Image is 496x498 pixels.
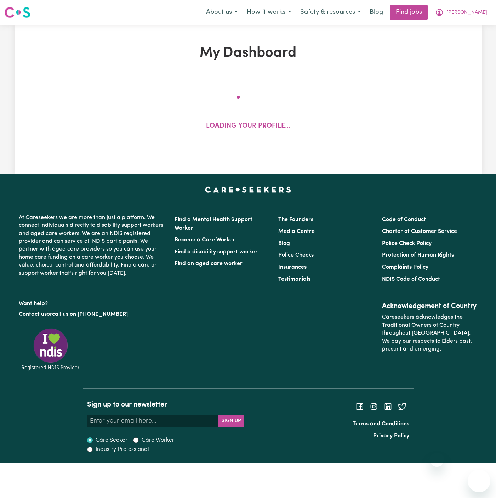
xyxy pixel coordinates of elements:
a: Become a Care Worker [175,237,235,243]
p: Loading your profile... [206,121,290,132]
iframe: Close message [430,453,444,467]
input: Enter your email here... [87,415,219,427]
img: Careseekers logo [4,6,30,19]
a: Follow Careseekers on Twitter [398,404,406,409]
p: or [19,308,166,321]
a: Protection of Human Rights [382,252,454,258]
a: Testimonials [278,276,310,282]
a: Find an aged care worker [175,261,243,267]
a: Find a disability support worker [175,249,258,255]
a: NDIS Code of Conduct [382,276,440,282]
a: Police Check Policy [382,241,432,246]
label: Care Worker [142,436,174,444]
h2: Sign up to our newsletter [87,401,244,409]
span: [PERSON_NAME] [446,9,487,17]
a: The Founders [278,217,313,223]
a: Find a Mental Health Support Worker [175,217,252,231]
a: Follow Careseekers on Instagram [370,404,378,409]
a: Police Checks [278,252,314,258]
a: Complaints Policy [382,264,428,270]
p: Want help? [19,297,166,308]
button: Subscribe [218,415,244,427]
a: Follow Careseekers on Facebook [355,404,364,409]
a: Privacy Policy [373,433,409,439]
a: Careseekers logo [4,4,30,21]
p: Careseekers acknowledges the Traditional Owners of Country throughout [GEOGRAPHIC_DATA]. We pay o... [382,310,477,356]
a: Careseekers home page [205,187,291,192]
a: Code of Conduct [382,217,426,223]
a: Blog [278,241,290,246]
img: Registered NDIS provider [19,327,82,371]
a: Media Centre [278,229,315,234]
iframe: Button to launch messaging window [468,470,490,492]
a: Follow Careseekers on LinkedIn [384,404,392,409]
button: About us [201,5,242,20]
a: Insurances [278,264,307,270]
button: My Account [431,5,492,20]
a: Charter of Customer Service [382,229,457,234]
a: call us on [PHONE_NUMBER] [52,312,128,317]
button: Safety & resources [296,5,365,20]
a: Blog [365,5,387,20]
h2: Acknowledgement of Country [382,302,477,310]
label: Industry Professional [96,445,149,454]
a: Find jobs [390,5,428,20]
p: At Careseekers we are more than just a platform. We connect individuals directly to disability su... [19,211,166,280]
label: Care Seeker [96,436,127,444]
a: Contact us [19,312,47,317]
button: How it works [242,5,296,20]
h1: My Dashboard [97,45,400,62]
a: Terms and Conditions [353,421,409,427]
